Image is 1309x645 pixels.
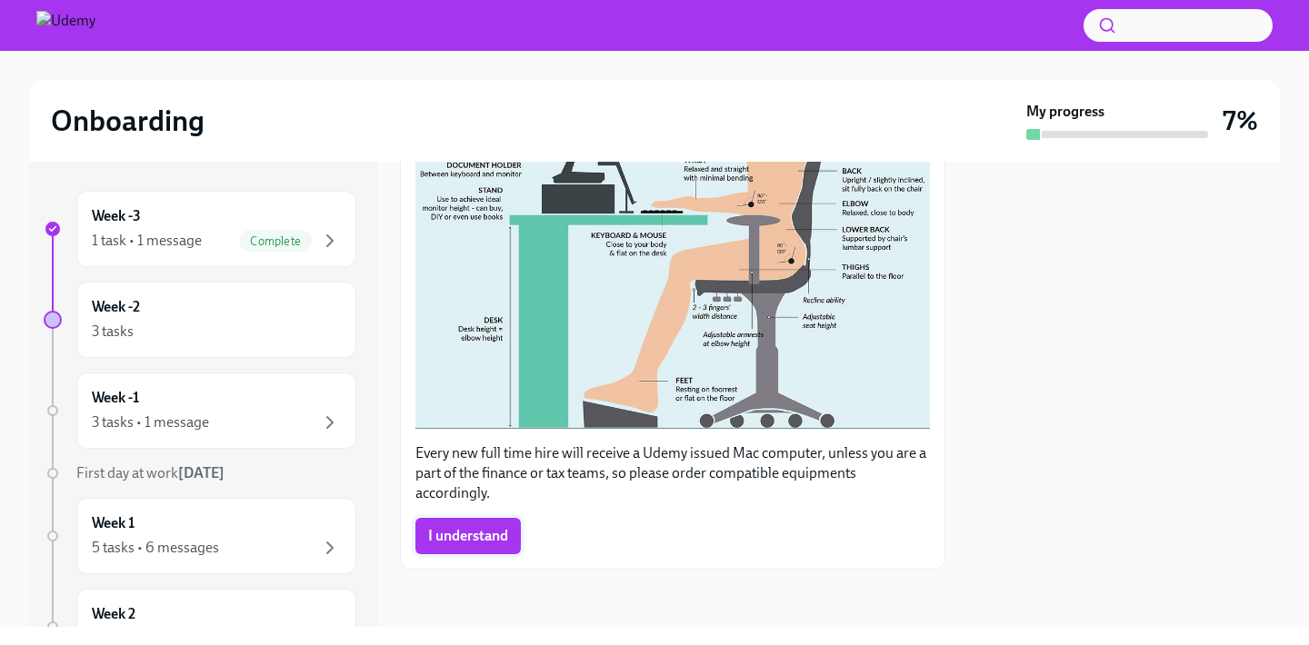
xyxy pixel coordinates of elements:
button: I understand [415,518,521,554]
h6: Week 2 [92,604,135,624]
h6: Week -2 [92,297,140,317]
h6: Week 1 [92,513,135,533]
h3: 7% [1223,104,1258,137]
div: 3 tasks [92,322,134,342]
h2: Onboarding [51,103,205,139]
div: 3 tasks • 1 message [92,412,209,432]
span: I understand [428,527,508,545]
div: 5 tasks • 6 messages [92,538,219,558]
a: Week -13 tasks • 1 message [44,372,356,449]
a: Week -23 tasks [44,282,356,358]
img: Udemy [36,11,95,40]
h6: Week -1 [92,388,139,408]
span: First day at work [76,464,225,481]
strong: [DATE] [178,464,225,481]
strong: My progress [1026,102,1104,122]
a: Week 15 tasks • 6 messages [44,498,356,574]
a: First day at work[DATE] [44,463,356,483]
div: 1 task • 1 message [92,231,202,251]
p: Every new full time hire will receive a Udemy issued Mac computer, unless you are a part of the f... [415,443,930,503]
span: Complete [239,234,312,248]
h6: Week -3 [92,206,141,226]
a: Week -31 task • 1 messageComplete [44,191,356,267]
